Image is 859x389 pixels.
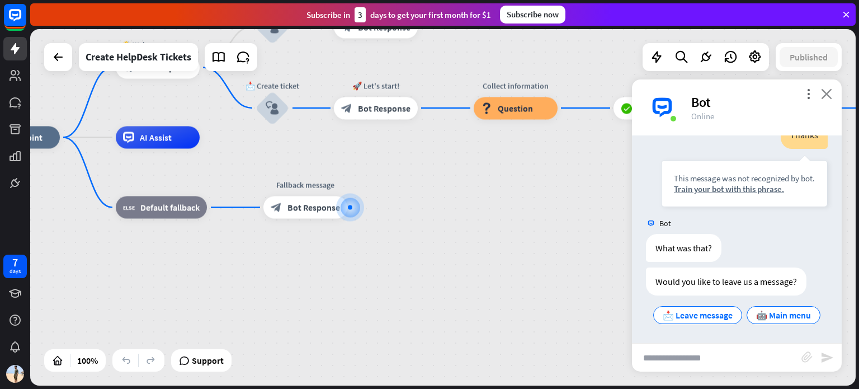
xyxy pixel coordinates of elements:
button: Published [780,47,838,67]
div: Subscribe in days to get your first month for $1 [306,7,491,22]
a: 7 days [3,255,27,278]
div: 📩 Create ticket [239,80,306,91]
div: What was that? [646,234,721,262]
div: Create HelpDesk Tickets [86,43,191,71]
i: close [821,88,832,99]
i: block_fallback [123,202,135,213]
i: block_bot_response [271,202,282,213]
div: 👋 Welcome message [107,40,208,51]
i: block_question [481,102,492,114]
span: Default fallback [140,202,200,213]
div: 3 [355,7,366,22]
div: Collect information [465,80,566,91]
i: block_bot_response [341,21,352,32]
div: This message was not recognized by bot. [674,173,815,184]
div: Fallback message [255,180,356,191]
span: Bot Response [358,21,410,32]
span: AI Assist [140,132,172,143]
div: Train your bot with this phrase. [674,184,815,194]
span: Question [498,102,533,114]
span: Bot Response [287,202,340,213]
i: send [820,351,834,364]
button: Open LiveChat chat widget [9,4,43,38]
span: Bot Response [358,102,410,114]
span: Support [192,351,224,369]
i: block_user_input [266,20,279,34]
span: 🤖 Main menu [756,310,811,321]
i: more_vert [803,88,814,99]
div: Subscribe now [500,6,565,24]
div: days [10,268,21,275]
i: block_bot_response [341,102,352,114]
i: block_attachment [801,351,813,363]
div: 🚀 Let's start! [325,80,426,91]
div: 100% [74,351,101,369]
div: Would you like to leave us a message? [646,268,806,296]
div: Online [691,111,828,121]
i: block_user_input [266,101,279,115]
i: block_success [621,102,633,114]
div: Bot [691,93,828,111]
span: Bot [659,218,671,228]
span: 📩 Leave message [663,310,733,321]
div: 7 [12,257,18,268]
